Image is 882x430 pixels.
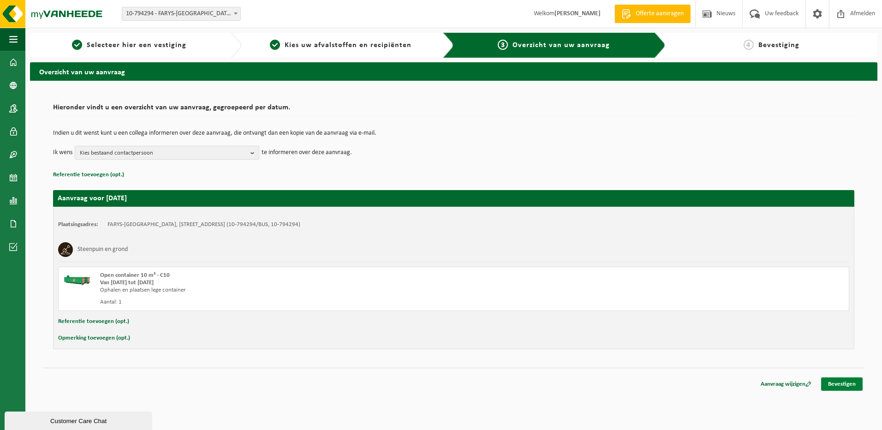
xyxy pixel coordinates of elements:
span: Bevestiging [758,42,799,49]
button: Referentie toevoegen (opt.) [58,316,129,328]
button: Referentie toevoegen (opt.) [53,169,124,181]
a: Offerte aanvragen [614,5,691,23]
h2: Hieronder vindt u een overzicht van uw aanvraag, gegroepeerd per datum. [53,104,854,116]
span: 1 [72,40,82,50]
span: 3 [498,40,508,50]
div: Aantal: 1 [100,299,491,306]
span: 2 [270,40,280,50]
strong: Van [DATE] tot [DATE] [100,280,154,286]
p: te informeren over deze aanvraag. [262,146,352,160]
span: Open container 10 m³ - C10 [100,272,170,278]
span: Offerte aanvragen [633,9,686,18]
td: FARYS-[GEOGRAPHIC_DATA], [STREET_ADDRESS] (10-794294/BUS, 10-794294) [107,221,300,228]
div: Ophalen en plaatsen lege container [100,287,491,294]
a: 1Selecteer hier een vestiging [35,40,223,51]
p: Ik wens [53,146,72,160]
a: 2Kies uw afvalstoffen en recipiënten [246,40,435,51]
span: 10-794294 - FARYS-BRUGGE - BRUGGE [122,7,240,20]
iframe: chat widget [5,410,154,430]
span: 10-794294 - FARYS-BRUGGE - BRUGGE [122,7,241,21]
img: HK-XC-10-GN-00.png [63,272,91,286]
button: Kies bestaand contactpersoon [75,146,259,160]
span: Selecteer hier een vestiging [87,42,186,49]
strong: Plaatsingsadres: [58,221,98,227]
a: Bevestigen [821,377,863,391]
strong: [PERSON_NAME] [554,10,601,17]
span: 4 [744,40,754,50]
span: Overzicht van uw aanvraag [513,42,610,49]
button: Opmerking toevoegen (opt.) [58,332,130,344]
h2: Overzicht van uw aanvraag [30,62,877,80]
h3: Steenpuin en grond [77,242,128,257]
a: Aanvraag wijzigen [754,377,818,391]
strong: Aanvraag voor [DATE] [58,195,127,202]
span: Kies bestaand contactpersoon [80,146,247,160]
p: Indien u dit wenst kunt u een collega informeren over deze aanvraag, die ontvangt dan een kopie v... [53,130,854,137]
span: Kies uw afvalstoffen en recipiënten [285,42,411,49]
